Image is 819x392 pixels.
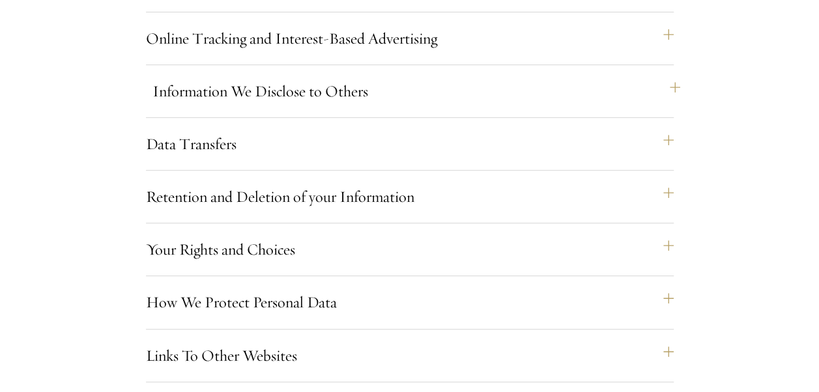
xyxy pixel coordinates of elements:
[146,23,674,54] button: Online Tracking and Interest-Based Advertising
[146,128,674,160] button: Data Transfers
[146,234,674,265] button: Your Rights and Choices
[152,76,680,107] button: Information We Disclose to Others
[146,340,674,371] button: Links To Other Websites
[146,181,674,212] button: Retention and Deletion of your Information
[146,287,674,318] button: How We Protect Personal Data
